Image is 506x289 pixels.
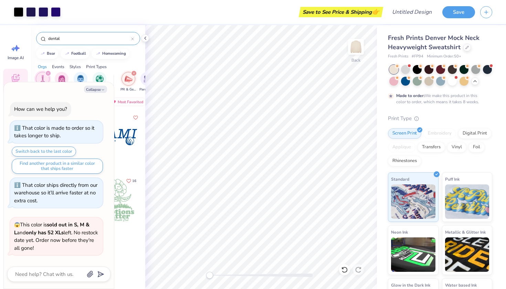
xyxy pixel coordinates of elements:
[96,75,104,83] img: Sports Image
[61,49,89,59] button: football
[349,40,363,54] img: Back
[93,72,106,92] button: filter button
[70,64,81,70] div: Styles
[55,72,68,92] button: filter button
[40,52,45,56] img: trend_line.gif
[71,52,86,55] div: football
[48,35,131,42] input: Try "Alpha"
[120,72,136,92] button: filter button
[132,179,136,183] span: 16
[77,75,84,83] img: Fraternity Image
[36,72,50,92] div: filter for Club
[47,52,55,55] div: bear
[73,72,88,92] button: filter button
[14,106,67,113] div: How can we help you?
[39,75,46,83] img: Club Image
[14,221,89,236] strong: sold out in S, M & L
[52,64,64,70] div: Events
[123,176,139,185] button: Like
[86,64,107,70] div: Print Types
[391,281,430,289] span: Glow in the Dark Ink
[8,55,24,61] span: Image AI
[92,49,129,59] button: homecoming
[14,221,98,251] span: This color is and left. No restock date yet. Order now before they're all gone!
[131,114,140,122] button: Like
[36,49,58,59] button: bear
[36,72,50,92] button: filter button
[423,128,456,139] div: Embroidery
[55,72,68,92] div: filter for Sorority
[388,156,421,166] div: Rhinestones
[442,6,475,18] button: Save
[139,72,155,92] div: filter for Parent's Weekend
[468,142,485,152] div: Foil
[144,75,151,83] img: Parent's Weekend Image
[445,237,489,272] img: Metallic & Glitter Ink
[396,93,425,98] strong: Made to order:
[391,184,435,219] img: Standard
[14,125,94,139] div: That color is made to order so it takes longer to ship.
[26,229,64,236] strong: only has 52 XLs
[418,142,445,152] div: Transfers
[95,52,101,56] img: trend_line.gif
[73,72,88,92] div: filter for Fraternity
[458,128,492,139] div: Digital Print
[447,142,466,152] div: Vinyl
[412,54,423,60] span: # FP94
[388,128,421,139] div: Screen Print
[139,72,155,92] button: filter button
[139,87,155,92] span: Parent's Weekend
[388,34,479,51] span: Fresh Prints Denver Mock Neck Heavyweight Sweatshirt
[12,147,76,157] button: Switch back to the last color
[12,159,103,174] button: Find another product in a similar color that ships faster
[301,7,381,17] div: Save to See Price & Shipping
[206,272,213,279] div: Accessibility label
[351,57,360,63] div: Back
[108,98,147,106] div: Most Favorited
[445,175,460,183] span: Puff Ink
[387,5,437,19] input: Untitled Design
[58,75,66,83] img: Sorority Image
[391,237,435,272] img: Neon Ink
[14,222,20,228] span: 😱
[427,54,461,60] span: Minimum Order: 50 +
[445,281,477,289] span: Water based Ink
[445,228,486,236] span: Metallic & Glitter Ink
[391,228,408,236] span: Neon Ink
[372,8,379,16] span: 👉
[120,72,136,92] div: filter for PR & General
[14,182,97,204] div: That color ships directly from our warehouse so it’ll arrive faster at no extra cost.
[388,115,492,122] div: Print Type
[120,87,136,92] span: PR & General
[388,142,415,152] div: Applique
[125,75,133,83] img: PR & General Image
[84,86,107,93] button: Collapse
[102,52,126,55] div: homecoming
[388,54,408,60] span: Fresh Prints
[445,184,489,219] img: Puff Ink
[64,52,70,56] img: trend_line.gif
[38,64,47,70] div: Orgs
[396,93,481,105] div: We make this product in this color to order, which means it takes 8 weeks.
[391,175,409,183] span: Standard
[93,72,106,92] div: filter for Sports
